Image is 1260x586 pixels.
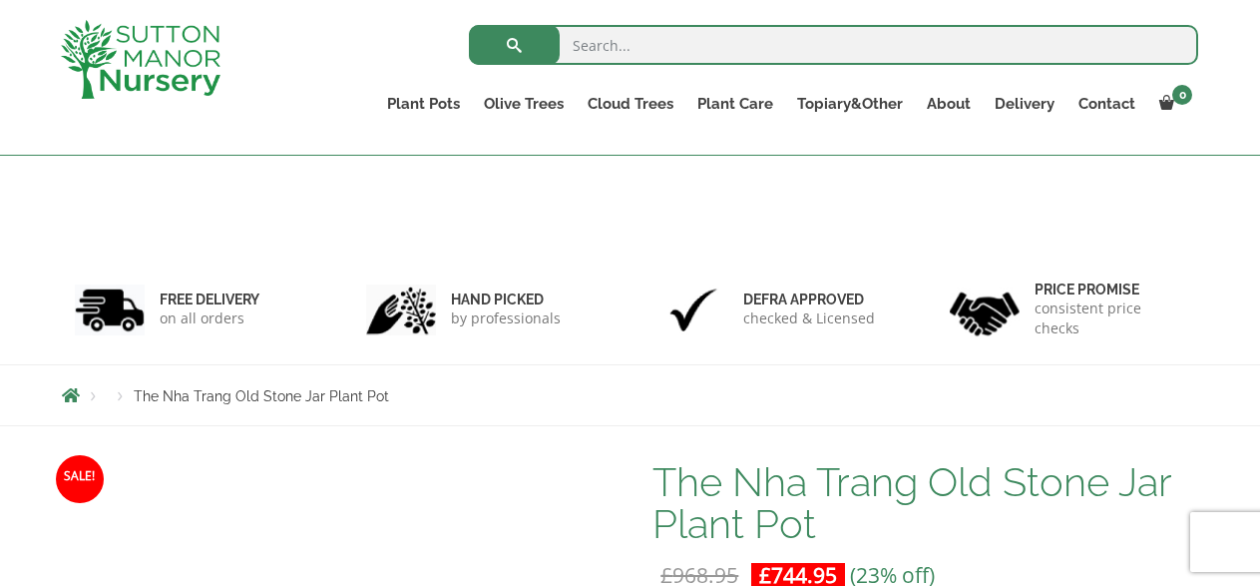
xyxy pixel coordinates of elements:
[1147,90,1198,118] a: 0
[375,90,472,118] a: Plant Pots
[915,90,983,118] a: About
[576,90,685,118] a: Cloud Trees
[1035,281,1186,298] h6: Price promise
[366,285,436,335] img: 2.jpg
[472,90,576,118] a: Olive Trees
[685,90,785,118] a: Plant Care
[56,455,104,503] span: Sale!
[451,308,561,328] p: by professionals
[950,280,1020,340] img: 4.jpg
[160,308,259,328] p: on all orders
[983,90,1066,118] a: Delivery
[1066,90,1147,118] a: Contact
[1035,298,1186,338] p: consistent price checks
[134,388,389,404] span: The Nha Trang Old Stone Jar Plant Pot
[743,308,875,328] p: checked & Licensed
[61,20,220,99] img: logo
[75,285,145,335] img: 1.jpg
[743,291,875,308] h6: Defra approved
[469,25,1198,65] input: Search...
[62,387,1199,403] nav: Breadcrumbs
[785,90,915,118] a: Topiary&Other
[658,285,728,335] img: 3.jpg
[451,291,561,308] h6: hand picked
[1172,85,1192,105] span: 0
[652,461,1198,545] h1: The Nha Trang Old Stone Jar Plant Pot
[160,291,259,308] h6: FREE DELIVERY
